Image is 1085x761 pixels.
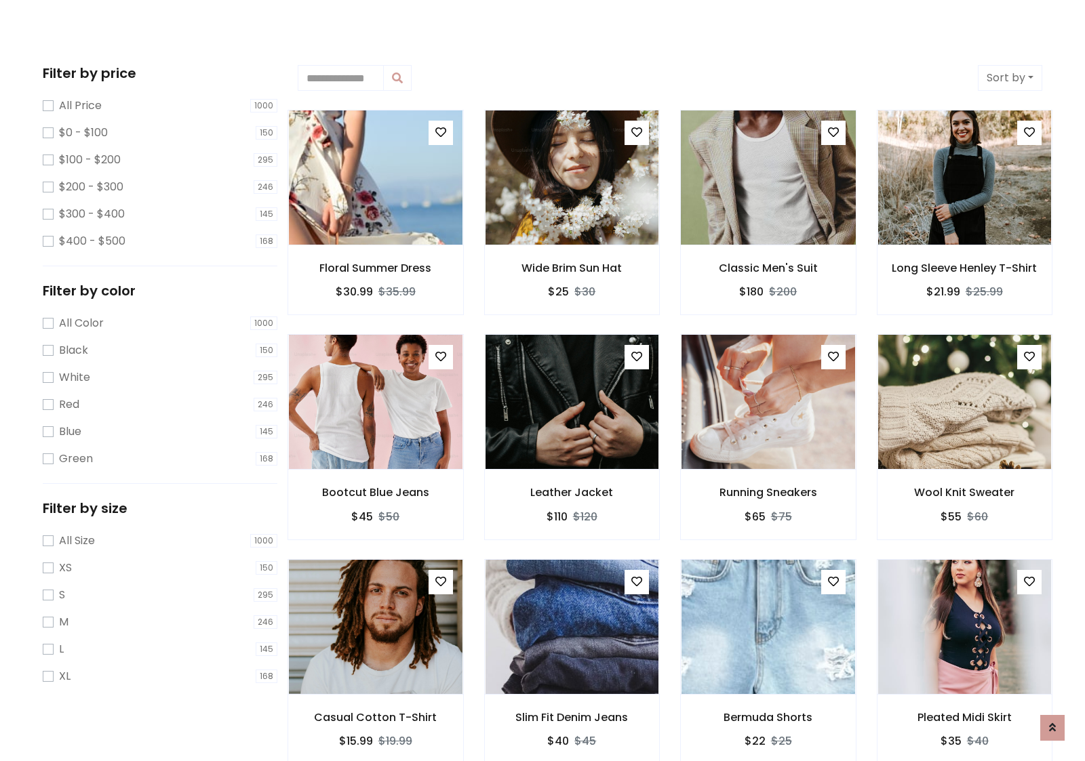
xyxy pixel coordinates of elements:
[336,285,373,298] h6: $30.99
[43,65,277,81] h5: Filter by price
[877,262,1052,274] h6: Long Sleeve Henley T-Shirt
[59,125,108,141] label: $0 - $100
[967,509,988,525] del: $60
[739,285,764,298] h6: $180
[59,451,93,467] label: Green
[745,510,766,523] h6: $65
[681,486,856,499] h6: Running Sneakers
[378,733,412,749] del: $19.99
[256,452,277,466] span: 168
[548,285,569,298] h6: $25
[256,207,277,221] span: 145
[547,735,569,747] h6: $40
[59,233,125,249] label: $400 - $500
[288,262,463,274] h6: Floral Summer Dress
[574,733,596,749] del: $45
[256,126,277,140] span: 150
[59,533,95,549] label: All Size
[250,534,277,548] span: 1000
[288,486,463,499] h6: Bootcut Blue Jeans
[351,510,373,523] h6: $45
[256,344,277,357] span: 150
[967,733,989,749] del: $40
[43,500,277,516] h5: Filter by size
[288,711,463,724] h6: Casual Cotton T-Shirt
[59,587,65,603] label: S
[339,735,373,747] h6: $15.99
[59,152,121,168] label: $100 - $200
[254,398,277,411] span: 246
[254,371,277,384] span: 295
[978,65,1042,91] button: Sort by
[59,614,68,630] label: M
[926,285,960,298] h6: $21.99
[574,284,595,300] del: $30
[59,641,64,657] label: L
[485,486,660,499] h6: Leather Jacket
[485,711,660,724] h6: Slim Fit Denim Jeans
[59,315,104,331] label: All Color
[256,561,277,575] span: 150
[43,283,277,299] h5: Filter by color
[745,735,766,747] h6: $22
[256,670,277,683] span: 168
[877,711,1052,724] h6: Pleated Midi Skirt
[59,369,90,386] label: White
[59,179,123,195] label: $200 - $300
[59,206,125,222] label: $300 - $400
[485,262,660,274] h6: Wide Brim Sun Hat
[59,396,79,413] label: Red
[254,153,277,167] span: 295
[378,509,399,525] del: $50
[59,560,72,576] label: XS
[254,615,277,629] span: 246
[966,284,1003,300] del: $25.99
[59,668,71,684] label: XL
[681,711,856,724] h6: Bermuda Shorts
[941,510,962,523] h6: $55
[573,509,597,525] del: $120
[250,316,277,330] span: 1000
[256,425,277,438] span: 145
[771,733,792,749] del: $25
[254,588,277,602] span: 295
[547,510,568,523] h6: $110
[59,342,88,358] label: Black
[59,424,81,440] label: Blue
[256,642,277,656] span: 145
[256,234,277,248] span: 168
[250,99,277,112] span: 1000
[769,284,797,300] del: $200
[378,284,416,300] del: $35.99
[59,98,102,114] label: All Price
[681,262,856,274] h6: Classic Men's Suit
[254,180,277,194] span: 246
[771,509,792,525] del: $75
[877,486,1052,499] h6: Wool Knit Sweater
[941,735,962,747] h6: $35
